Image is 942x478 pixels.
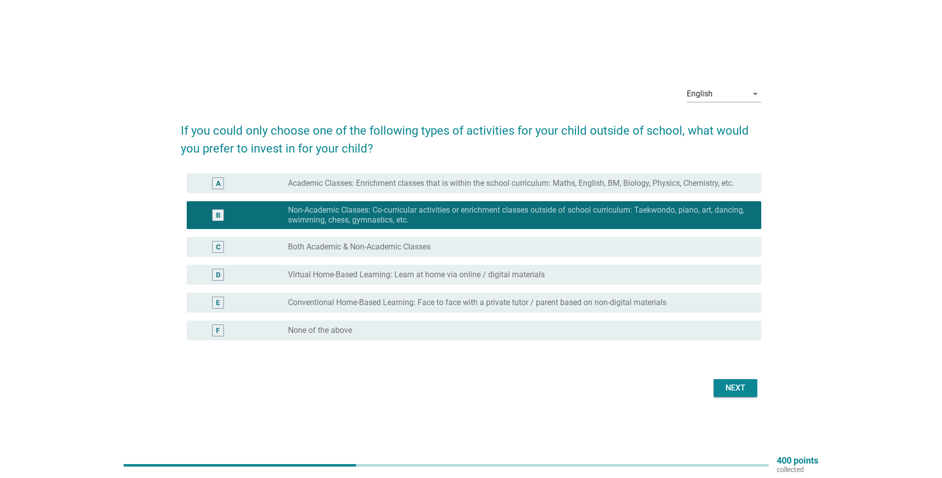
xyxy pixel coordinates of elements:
[216,178,220,189] div: A
[216,242,220,252] div: C
[216,270,220,280] div: D
[288,270,545,280] label: Virtual Home-Based Learning: Learn at home via online / digital materials
[216,325,220,336] div: F
[714,379,757,397] button: Next
[722,382,749,394] div: Next
[216,298,220,308] div: E
[749,88,761,100] i: arrow_drop_down
[216,210,220,221] div: B
[288,242,431,252] label: Both Academic & Non-Academic Classes
[288,205,745,225] label: Non-Academic Classes: Co-curricular activities or enrichment classes outside of school curriculum...
[777,456,818,465] p: 400 points
[687,89,713,98] div: English
[777,465,818,474] p: collected
[288,325,352,335] label: None of the above
[288,178,734,188] label: Academic Classes: Enrichment classes that is within the school curriculum: Maths, English, BM, Bi...
[288,298,666,308] label: Conventional Home-Based Learning: Face to face with a private tutor / parent based on non-digital...
[181,112,761,158] h2: If you could only choose one of the following types of activities for your child outside of schoo...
